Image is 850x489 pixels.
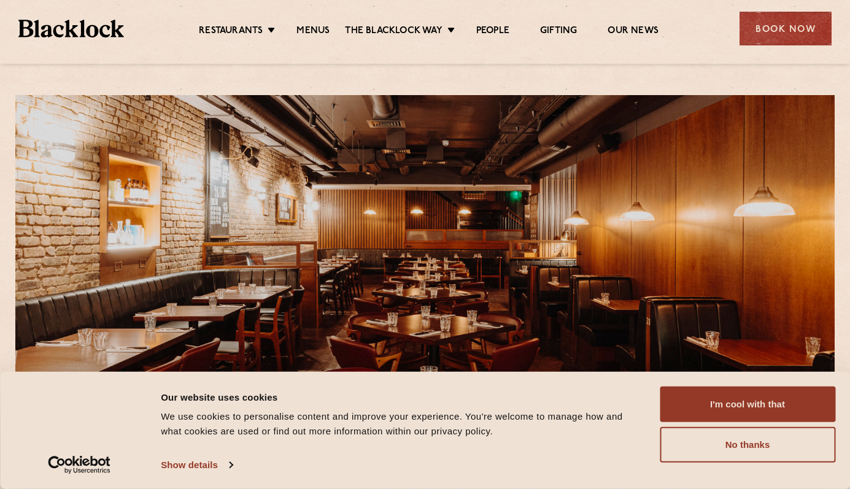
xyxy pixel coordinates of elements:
[18,20,124,37] img: BL_Textured_Logo-footer-cropped.svg
[161,390,646,404] div: Our website uses cookies
[660,387,835,422] button: I'm cool with that
[161,456,232,474] a: Show details
[476,25,509,39] a: People
[345,25,442,39] a: The Blacklock Way
[660,427,835,463] button: No thanks
[608,25,659,39] a: Our News
[199,25,263,39] a: Restaurants
[26,456,133,474] a: Usercentrics Cookiebot - opens in a new window
[161,409,646,439] div: We use cookies to personalise content and improve your experience. You're welcome to manage how a...
[296,25,330,39] a: Menus
[740,12,832,45] div: Book Now
[540,25,577,39] a: Gifting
